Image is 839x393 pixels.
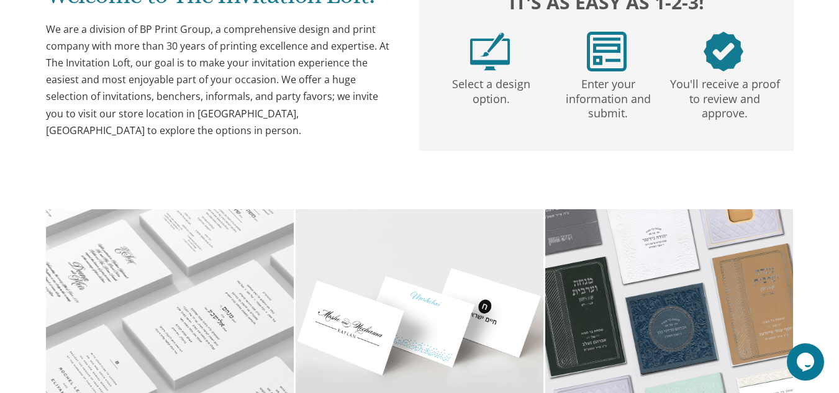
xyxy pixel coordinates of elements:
p: Select a design option. [435,71,547,106]
img: step3.png [704,32,743,71]
p: Enter your information and submit. [552,71,664,120]
div: We are a division of BP Print Group, a comprehensive design and print company with more than 30 y... [46,21,396,139]
img: step1.png [470,32,510,71]
p: You'll receive a proof to review and approve. [669,71,781,120]
iframe: chat widget [787,343,827,381]
img: step2.png [587,32,627,71]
